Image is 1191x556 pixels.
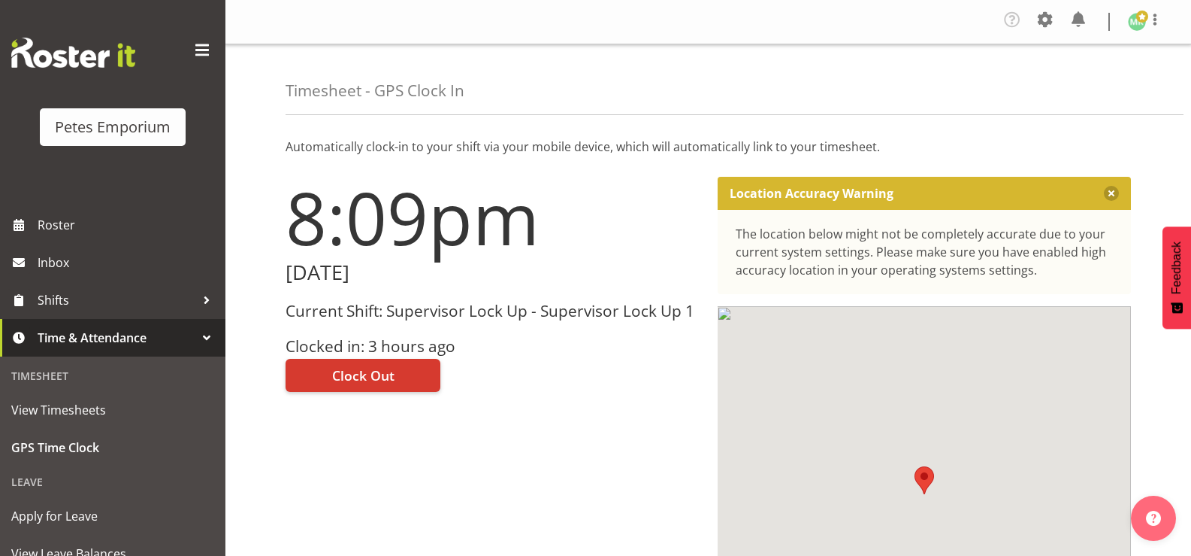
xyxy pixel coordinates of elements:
span: Roster [38,214,218,236]
button: Close message [1104,186,1119,201]
div: The location below might not be completely accurate due to your current system settings. Please m... [736,225,1114,279]
span: Clock Out [332,366,394,385]
button: Clock Out [286,359,440,392]
span: Shifts [38,289,195,311]
h1: 8:09pm [286,177,700,258]
h2: [DATE] [286,261,700,284]
p: Location Accuracy Warning [730,186,893,201]
span: Feedback [1170,242,1183,294]
div: Leave [4,466,222,497]
img: help-xxl-2.png [1146,511,1161,526]
img: Rosterit website logo [11,38,135,68]
img: melanie-richardson713.jpg [1128,13,1146,31]
a: GPS Time Clock [4,429,222,466]
span: Time & Attendance [38,327,195,349]
span: GPS Time Clock [11,436,214,459]
span: Apply for Leave [11,505,214,527]
h3: Current Shift: Supervisor Lock Up - Supervisor Lock Up 1 [286,302,700,320]
span: View Timesheets [11,399,214,421]
h4: Timesheet - GPS Clock In [286,82,464,99]
a: Apply for Leave [4,497,222,535]
div: Timesheet [4,360,222,391]
h3: Clocked in: 3 hours ago [286,338,700,355]
button: Feedback - Show survey [1162,226,1191,329]
span: Inbox [38,251,218,274]
p: Automatically clock-in to your shift via your mobile device, which will automatically link to you... [286,138,1131,156]
div: Petes Emporium [55,116,171,138]
a: View Timesheets [4,391,222,429]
